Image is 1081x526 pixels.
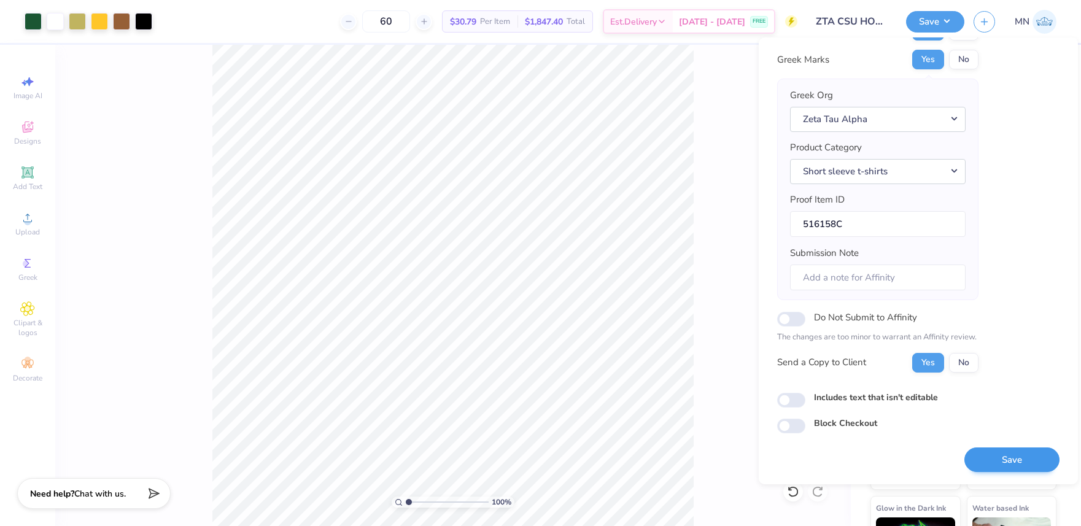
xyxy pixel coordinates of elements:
input: Add a note for Affinity [790,265,966,291]
span: Clipart & logos [6,318,49,338]
label: Proof Item ID [790,193,845,207]
p: The changes are too minor to warrant an Affinity review. [777,331,978,344]
span: Total [567,15,585,28]
label: Submission Note [790,246,859,260]
button: Short sleeve t-shirts [790,159,966,184]
span: 100 % [492,497,511,508]
span: Image AI [14,91,42,101]
span: Add Text [13,182,42,191]
a: MN [1015,10,1056,34]
button: Zeta Tau Alpha [790,107,966,132]
strong: Need help? [30,488,74,500]
div: Send a Copy to Client [777,355,866,369]
img: Mark Navarro [1033,10,1056,34]
span: Designs [14,136,41,146]
span: Chat with us. [74,488,126,500]
label: Greek Org [790,88,833,102]
span: Water based Ink [972,501,1029,514]
button: Yes [912,353,944,373]
span: Glow in the Dark Ink [876,501,946,514]
label: Do Not Submit to Affinity [814,309,917,325]
input: – – [362,10,410,33]
span: $1,847.40 [525,15,563,28]
span: Per Item [480,15,510,28]
button: No [949,50,978,69]
label: Product Category [790,141,862,155]
button: Save [906,11,964,33]
span: MN [1015,15,1029,29]
label: Includes text that isn't editable [814,391,938,404]
button: No [949,353,978,373]
button: Yes [912,50,944,69]
span: Est. Delivery [610,15,657,28]
span: Greek [18,273,37,282]
button: Save [964,447,1060,473]
span: Decorate [13,373,42,383]
div: Greek Marks [777,53,829,67]
span: $30.79 [450,15,476,28]
span: Upload [15,227,40,237]
span: FREE [753,17,765,26]
span: [DATE] - [DATE] [679,15,745,28]
input: Untitled Design [807,9,897,34]
label: Block Checkout [814,417,877,430]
